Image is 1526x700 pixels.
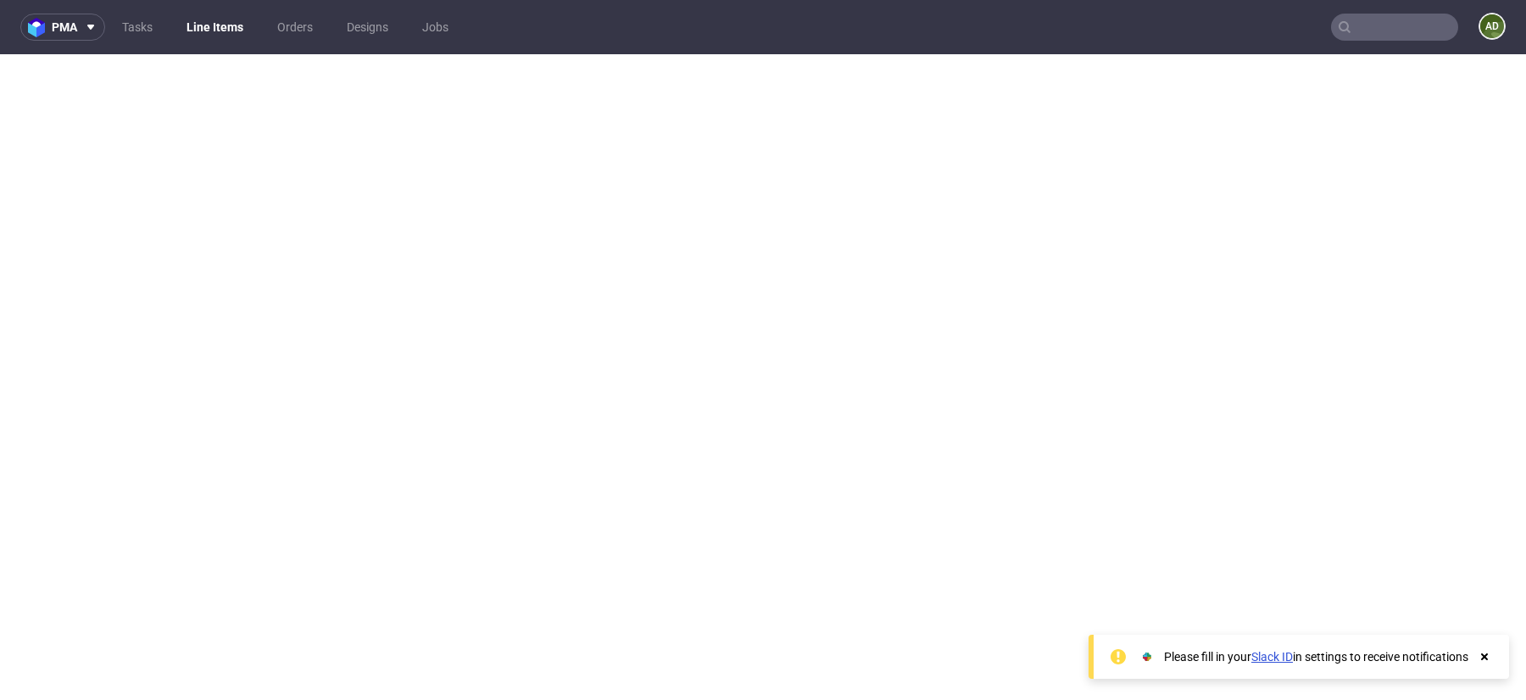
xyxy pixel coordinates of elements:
[1251,650,1293,664] a: Slack ID
[337,14,398,41] a: Designs
[20,14,105,41] button: pma
[1139,648,1156,665] img: Slack
[1164,648,1468,665] div: Please fill in your in settings to receive notifications
[28,18,52,37] img: logo
[112,14,163,41] a: Tasks
[176,14,253,41] a: Line Items
[52,21,77,33] span: pma
[1480,14,1504,38] figcaption: ad
[267,14,323,41] a: Orders
[412,14,459,41] a: Jobs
